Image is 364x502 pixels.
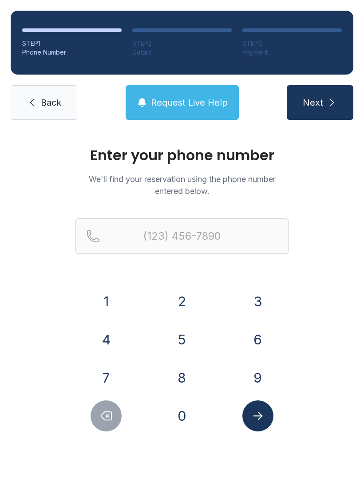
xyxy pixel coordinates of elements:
[75,218,289,254] input: Reservation phone number
[166,324,198,355] button: 5
[22,48,122,57] div: Phone Number
[166,286,198,317] button: 2
[242,324,273,355] button: 6
[91,286,122,317] button: 1
[132,48,232,57] div: Details
[151,96,228,109] span: Request Live Help
[166,362,198,393] button: 8
[91,362,122,393] button: 7
[303,96,323,109] span: Next
[166,400,198,431] button: 0
[242,48,342,57] div: Payment
[242,400,273,431] button: Submit lookup form
[22,39,122,48] div: STEP 1
[91,400,122,431] button: Delete number
[242,39,342,48] div: STEP 3
[242,362,273,393] button: 9
[75,173,289,197] p: We'll find your reservation using the phone number entered below.
[132,39,232,48] div: STEP 2
[41,96,61,109] span: Back
[75,148,289,162] h1: Enter your phone number
[242,286,273,317] button: 3
[91,324,122,355] button: 4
